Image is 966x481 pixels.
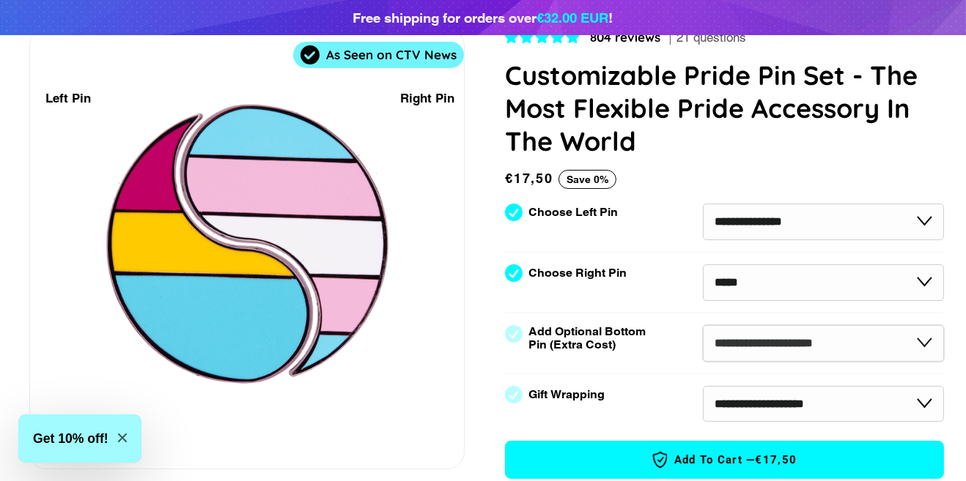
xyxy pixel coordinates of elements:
[505,441,944,479] button: Add to Cart —€17,50
[528,206,618,219] label: Choose Left Pin
[528,266,627,280] label: Choose Right Pin
[558,170,616,189] span: Save 0%
[676,29,746,47] span: 21 questions
[590,29,660,45] span: 804 reviews
[505,171,553,186] span: €17,50
[537,10,609,26] span: €32.00 EUR
[400,89,454,108] div: Right Pin
[505,59,944,157] h1: Customizable Pride Pin Set - The Most Flexible Pride Accessory In The World
[528,325,652,351] label: Add Optional Bottom Pin (Extra Cost)
[528,450,921,469] span: Add to Cart —
[756,452,797,468] span: €17,50
[353,7,613,28] div: Free shipping for orders over !
[505,30,583,45] span: 4.83 stars
[528,388,605,401] label: Gift Wrapping
[30,29,464,469] div: 1 / 7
